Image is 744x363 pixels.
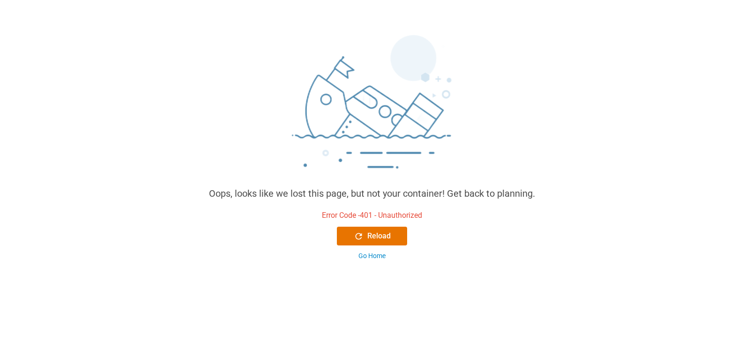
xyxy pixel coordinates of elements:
div: Oops, looks like we lost this page, but not your container! Get back to planning. [209,186,535,200]
div: Go Home [358,251,386,261]
button: Reload [337,227,407,245]
div: Reload [354,230,391,242]
button: Go Home [337,251,407,261]
div: Error Code - 401 - Unauthorized [322,210,422,221]
img: sinking_ship.png [231,31,513,186]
